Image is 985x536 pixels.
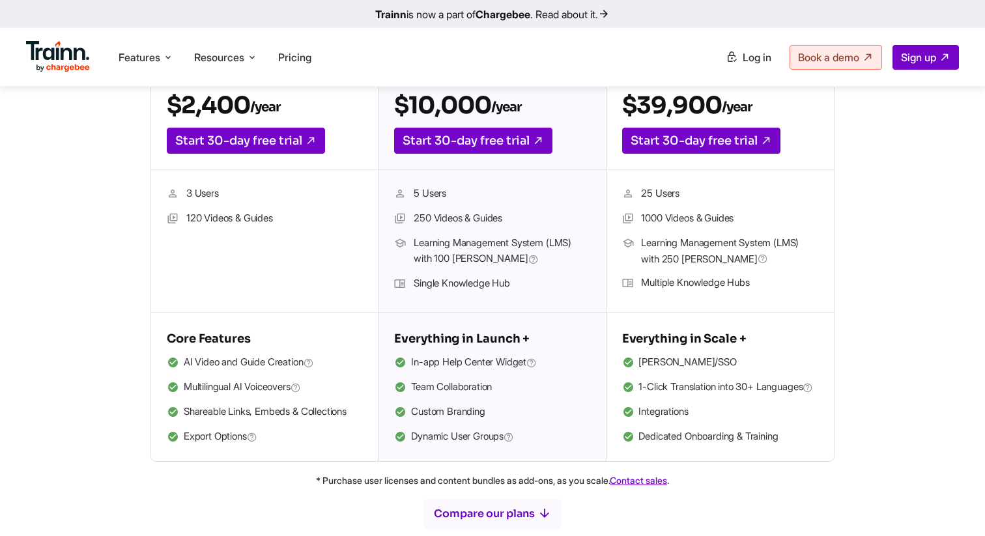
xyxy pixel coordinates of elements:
h2: $2,400 [167,91,362,120]
span: 1-Click Translation into 30+ Languages [638,379,813,396]
li: 5 Users [394,186,590,203]
h5: Everything in Launch + [394,328,590,349]
span: Log in [743,51,771,64]
span: Multilingual AI Voiceovers [184,379,301,396]
a: Book a demo [790,45,882,70]
li: Single Knowledge Hub [394,275,590,292]
a: Start 30-day free trial [167,128,325,154]
sub: /year [722,99,752,115]
a: Pricing [278,51,311,64]
span: AI Video and Guide Creation [184,354,314,371]
li: Integrations [622,404,818,421]
li: Team Collaboration [394,379,590,396]
span: Dynamic User Groups [411,429,514,445]
span: Learning Management System (LMS) with 250 [PERSON_NAME] [641,235,818,267]
p: * Purchase user licenses and content bundles as add-ons, as you scale. . [78,472,907,488]
a: Contact sales [610,475,667,486]
li: 120 Videos & Guides [167,210,362,227]
span: Export Options [184,429,257,445]
li: Multiple Knowledge Hubs [622,275,818,292]
span: Features [119,50,160,64]
li: [PERSON_NAME]/SSO [622,354,818,371]
a: Start 30-day free trial [394,128,552,154]
a: Sign up [892,45,959,70]
b: Trainn [375,8,407,21]
a: Log in [718,46,779,69]
li: Dedicated Onboarding & Training [622,429,818,445]
span: Book a demo [798,51,859,64]
b: Chargebee [476,8,530,21]
h5: Everything in Scale + [622,328,818,349]
a: Start 30-day free trial [622,128,780,154]
button: Compare our plans [423,498,562,529]
sub: /year [491,99,521,115]
li: 3 Users [167,186,362,203]
h5: Core Features [167,328,362,349]
span: Sign up [901,51,936,64]
li: Custom Branding [394,404,590,421]
h2: $10,000 [394,91,590,120]
li: 25 Users [622,186,818,203]
sub: /year [250,99,280,115]
span: In-app Help Center Widget [411,354,537,371]
li: 1000 Videos & Guides [622,210,818,227]
li: Shareable Links, Embeds & Collections [167,404,362,421]
iframe: Chat Widget [920,473,985,536]
span: Resources [194,50,244,64]
img: Trainn Logo [26,41,90,72]
span: Learning Management System (LMS) with 100 [PERSON_NAME] [414,235,590,268]
li: 250 Videos & Guides [394,210,590,227]
h2: $39,900 [622,91,818,120]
